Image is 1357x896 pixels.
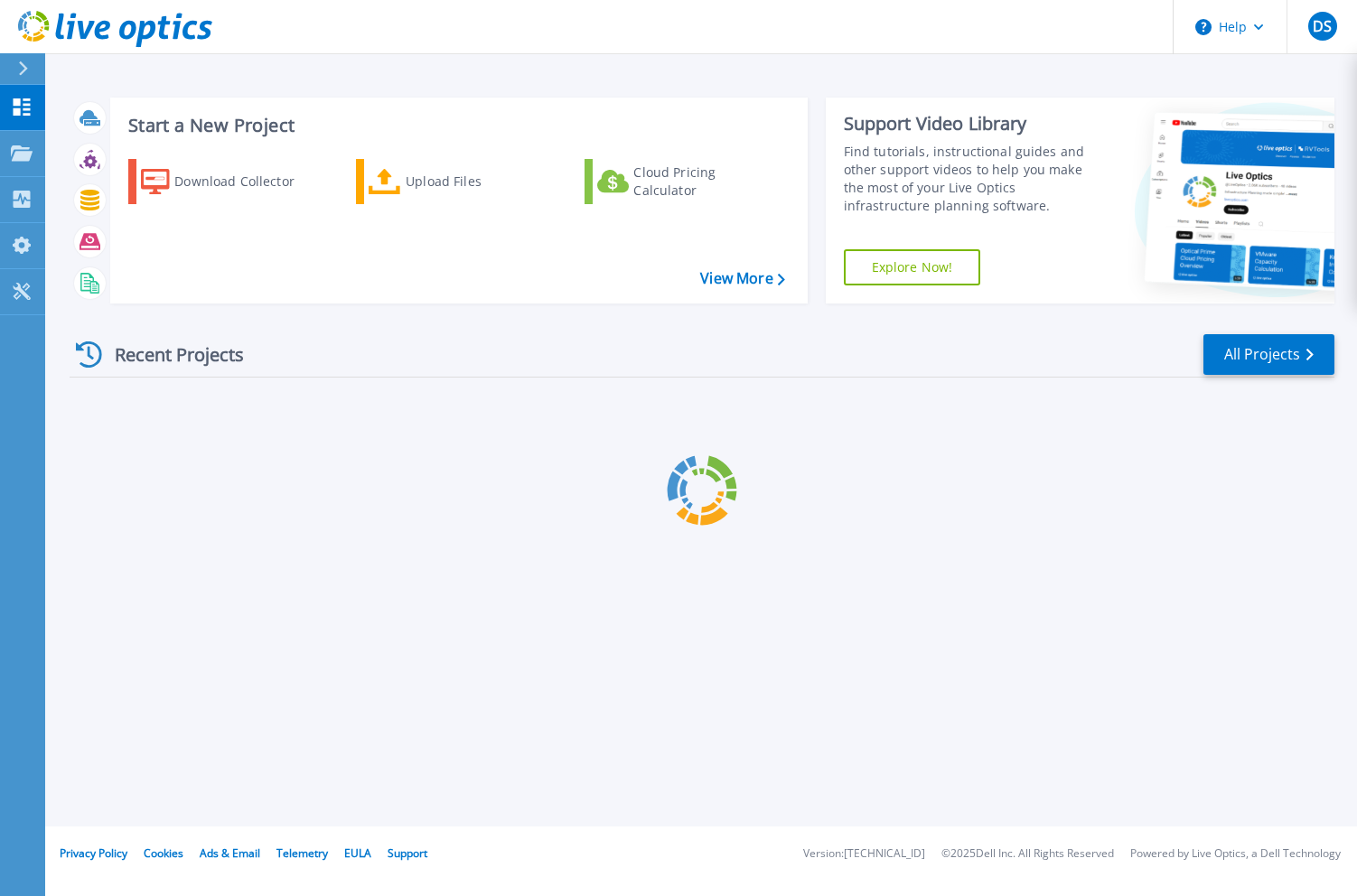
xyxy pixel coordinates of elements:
span: DS [1313,19,1332,33]
div: Download Collector [174,163,319,200]
a: Cookies [144,845,183,861]
a: Privacy Policy [60,845,127,861]
div: Cloud Pricing Calculator [633,163,778,200]
a: Support [388,845,427,861]
a: Ads & Email [200,845,260,861]
li: Powered by Live Optics, a Dell Technology [1130,848,1341,860]
div: Find tutorials, instructional guides and other support videos to help you make the most of your L... [844,143,1099,215]
div: Support Video Library [844,112,1099,135]
a: Telemetry [276,845,328,861]
a: All Projects [1203,334,1334,375]
a: Explore Now! [844,249,981,285]
a: Download Collector [128,159,330,204]
li: Version: [TECHNICAL_ID] [803,848,925,860]
div: Recent Projects [70,332,268,377]
div: Upload Files [406,163,550,200]
li: © 2025 Dell Inc. All Rights Reserved [941,848,1114,860]
h3: Start a New Project [128,116,784,135]
a: Cloud Pricing Calculator [585,159,786,204]
a: View More [700,270,784,287]
a: Upload Files [356,159,557,204]
a: EULA [344,845,371,861]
